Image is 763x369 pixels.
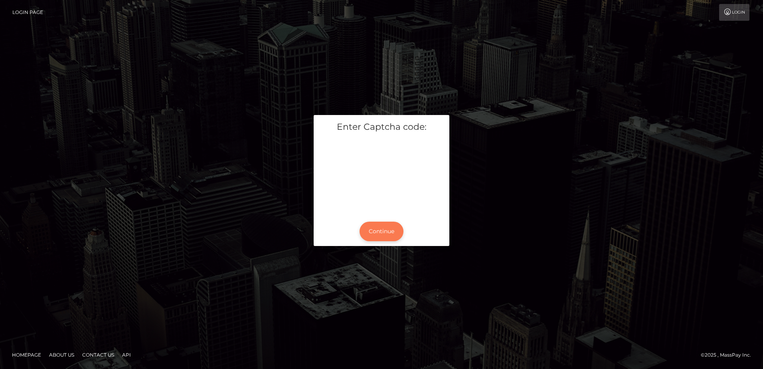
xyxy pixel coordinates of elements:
[320,139,443,210] iframe: mtcaptcha
[320,121,443,133] h5: Enter Captcha code:
[79,349,117,361] a: Contact Us
[119,349,134,361] a: API
[46,349,77,361] a: About Us
[12,4,43,21] a: Login Page
[719,4,749,21] a: Login
[9,349,44,361] a: Homepage
[360,222,403,241] button: Continue
[701,351,757,359] div: © 2025 , MassPay Inc.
